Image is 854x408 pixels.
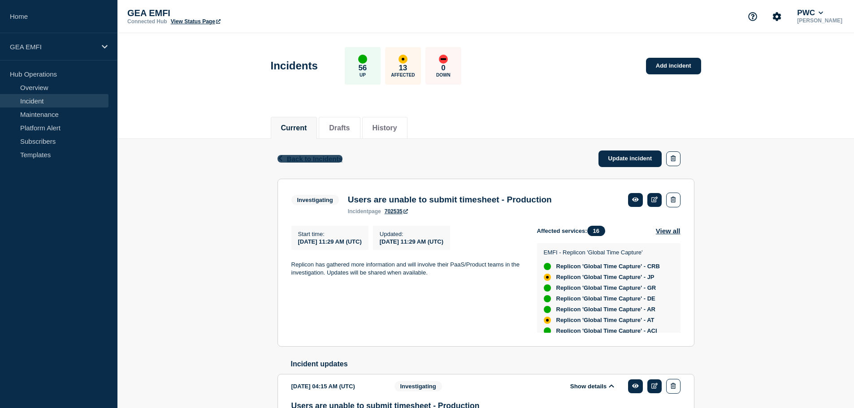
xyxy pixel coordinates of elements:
[556,274,655,281] span: Replicon 'Global Time Capture' - JP
[291,379,381,394] div: [DATE] 04:15 AM (UTC)
[127,8,307,18] p: GEA EMFI
[646,58,701,74] a: Add incident
[544,249,672,256] p: EMFI - Replicon 'Global Time Capture'
[556,306,655,313] span: Replicon 'Global Time Capture' - AR
[348,208,381,215] p: page
[391,73,415,77] p: Affected
[544,317,551,324] div: affected
[358,55,367,64] div: up
[795,9,825,17] button: PWC
[544,274,551,281] div: affected
[568,382,617,390] button: Show details
[380,237,443,245] div: [DATE] 11:29 AM (UTC)
[556,295,655,302] span: Replicon 'Global Time Capture' - DE
[656,226,681,236] button: View all
[298,238,362,245] span: [DATE] 11:29 AM (UTC)
[439,55,448,64] div: down
[537,226,610,236] span: Affected services:
[399,55,407,64] div: affected
[587,226,605,236] span: 16
[544,263,551,270] div: up
[277,155,342,163] button: Back to Incidents
[556,327,657,335] span: Replicon 'Global Time Capture' - ACI
[544,306,551,313] div: up
[281,124,307,132] button: Current
[358,64,367,73] p: 56
[171,18,221,25] a: View Status Page
[544,295,551,302] div: up
[743,7,762,26] button: Support
[380,231,443,237] p: Updated :
[291,195,339,205] span: Investigating
[598,150,662,167] a: Update incident
[385,208,408,215] a: 702535
[441,64,445,73] p: 0
[10,43,96,51] p: GEA EMFI
[271,60,318,72] h1: Incidents
[348,208,368,215] span: incident
[127,18,167,25] p: Connected Hub
[556,284,656,292] span: Replicon 'Global Time Capture' - GR
[544,284,551,292] div: up
[399,64,407,73] p: 13
[795,17,844,24] p: [PERSON_NAME]
[291,360,694,368] h2: Incident updates
[544,327,551,335] div: up
[291,261,523,277] p: Replicon has gathered more information and will involve their PaaS/Product teams in the investiga...
[767,7,786,26] button: Account settings
[329,124,350,132] button: Drafts
[360,73,366,77] p: Up
[556,317,655,324] span: Replicon 'Global Time Capture' - AT
[298,231,362,237] p: Start time :
[394,381,442,391] span: Investigating
[287,155,342,163] span: Back to Incidents
[348,195,552,205] h3: Users are unable to submit timesheet - Production
[436,73,451,77] p: Down
[373,124,397,132] button: History
[556,263,660,270] span: Replicon 'Global Time Capture' - CRB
